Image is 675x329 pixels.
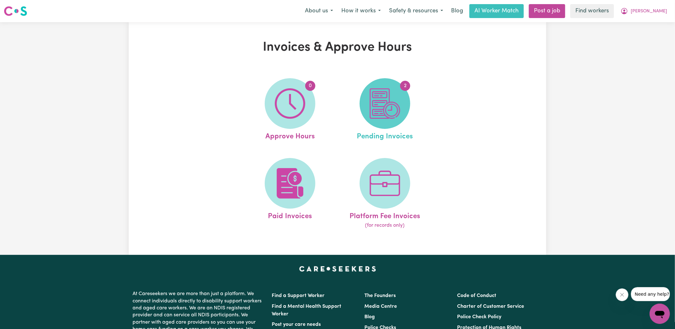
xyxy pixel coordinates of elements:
[268,209,312,222] span: Paid Invoices
[245,158,336,230] a: Paid Invoices
[631,8,667,15] span: [PERSON_NAME]
[570,4,614,18] a: Find workers
[272,304,341,317] a: Find a Mental Health Support Worker
[631,287,670,301] iframe: Message from company
[616,288,629,301] iframe: Close message
[364,304,397,309] a: Media Centre
[457,314,502,320] a: Police Check Policy
[245,78,336,142] a: Approve Hours
[272,293,325,298] a: Find a Support Worker
[4,5,27,17] img: Careseekers logo
[457,304,524,309] a: Charter of Customer Service
[385,4,447,18] button: Safety & resources
[265,129,315,142] span: Approve Hours
[650,304,670,324] iframe: Button to launch messaging window
[400,81,410,91] span: 2
[272,322,321,327] a: Post your care needs
[529,4,565,18] a: Post a job
[339,78,430,142] a: Pending Invoices
[447,4,467,18] a: Blog
[364,293,396,298] a: The Founders
[337,4,385,18] button: How it works
[4,4,27,18] a: Careseekers logo
[365,222,405,229] span: (for records only)
[305,81,315,91] span: 0
[299,266,376,271] a: Careseekers home page
[301,4,337,18] button: About us
[339,158,430,230] a: Platform Fee Invoices(for records only)
[457,293,497,298] a: Code of Conduct
[469,4,524,18] a: AI Worker Match
[616,4,671,18] button: My Account
[202,40,473,55] h1: Invoices & Approve Hours
[364,314,375,320] a: Blog
[357,129,413,142] span: Pending Invoices
[350,209,420,222] span: Platform Fee Invoices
